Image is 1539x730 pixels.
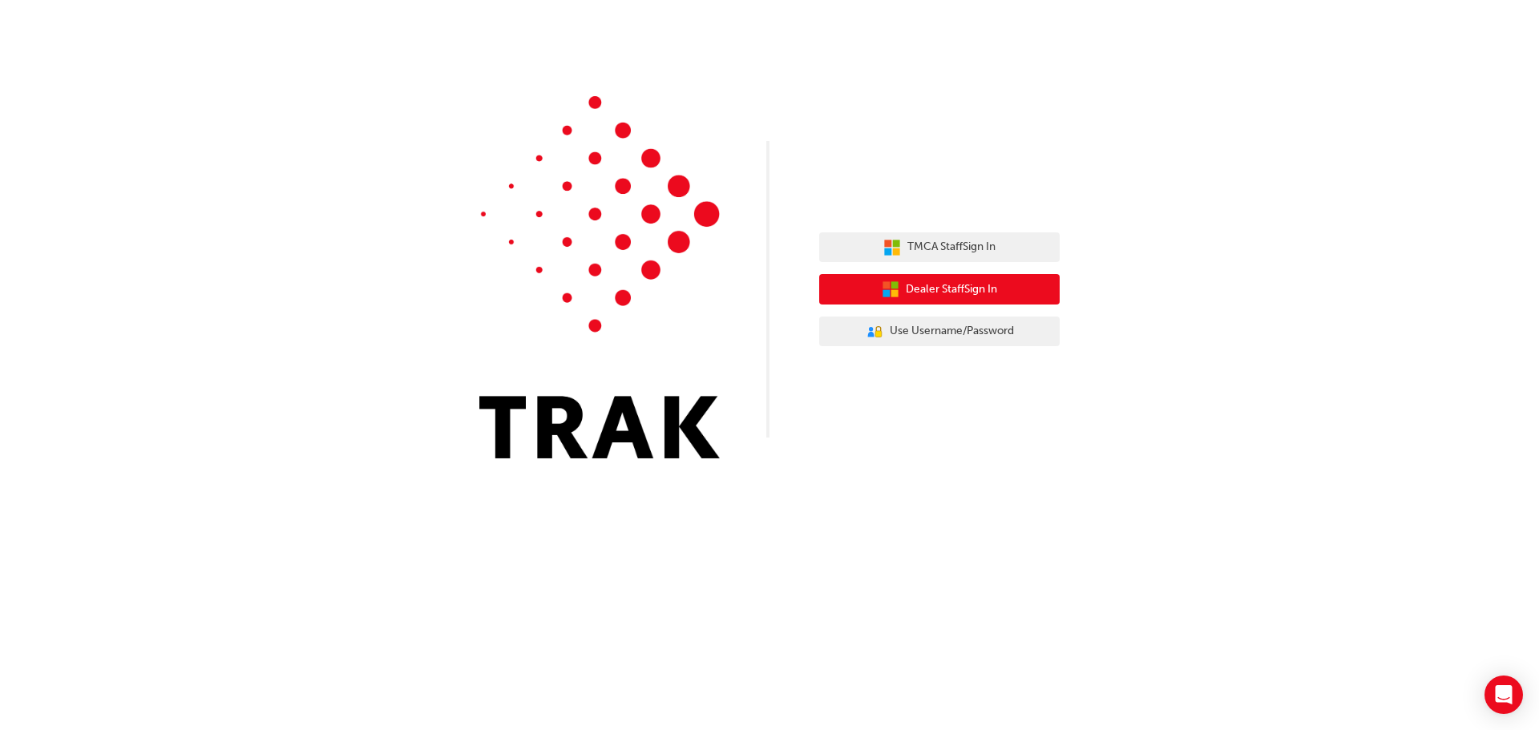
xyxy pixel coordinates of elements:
[819,317,1060,347] button: Use Username/Password
[906,280,997,299] span: Dealer Staff Sign In
[1484,676,1523,714] div: Open Intercom Messenger
[890,322,1014,341] span: Use Username/Password
[907,238,996,256] span: TMCA Staff Sign In
[819,232,1060,263] button: TMCA StaffSign In
[479,96,720,458] img: Trak
[819,274,1060,305] button: Dealer StaffSign In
